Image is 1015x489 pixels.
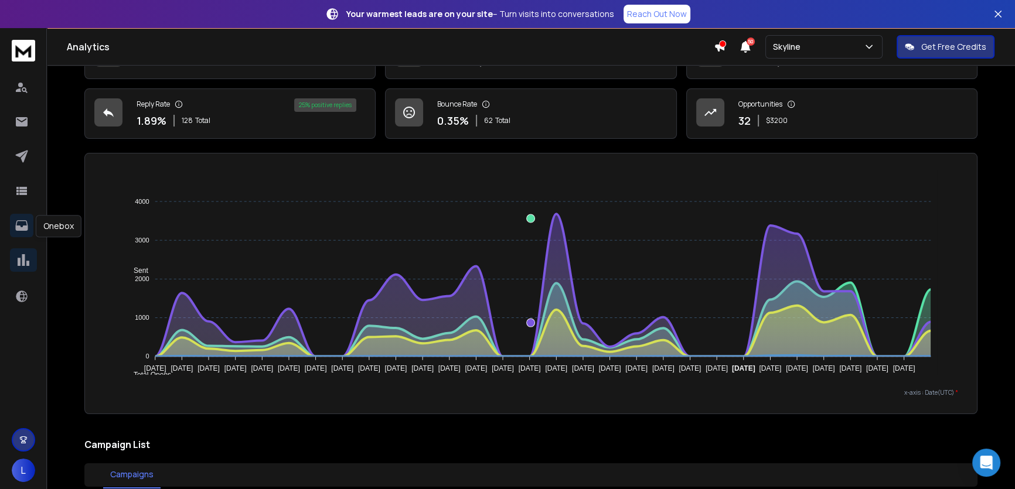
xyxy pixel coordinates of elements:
img: logo [12,40,35,61]
tspan: [DATE] [438,364,461,372]
tspan: [DATE] [171,364,193,372]
tspan: [DATE] [599,364,621,372]
a: Reach Out Now [624,5,690,23]
p: Get Free Credits [921,41,986,53]
p: x-axis : Date(UTC) [104,388,958,397]
span: 62 [484,116,493,125]
tspan: [DATE] [332,364,354,372]
button: Campaigns [103,461,161,488]
div: Open Intercom Messenger [972,449,1000,477]
tspan: [DATE] [572,364,594,372]
tspan: [DATE] [198,364,220,372]
tspan: [DATE] [866,364,888,372]
div: Onebox [36,215,81,237]
tspan: 2000 [135,275,149,282]
tspan: 4000 [135,198,149,205]
p: Reply Rate [137,100,170,109]
tspan: [DATE] [546,364,568,372]
p: Bounce Rate [437,100,477,109]
tspan: [DATE] [465,364,488,372]
h2: Campaign List [84,437,977,452]
tspan: [DATE] [358,364,380,372]
tspan: [DATE] [519,364,541,372]
tspan: 1000 [135,314,149,321]
div: 25 % positive replies [294,98,356,112]
p: Reach Out Now [627,8,687,20]
tspan: [DATE] [626,364,648,372]
p: Skyline [773,41,805,53]
p: 32 [738,112,751,129]
tspan: [DATE] [893,364,915,372]
tspan: [DATE] [706,364,728,372]
tspan: 0 [146,353,149,360]
tspan: [DATE] [840,364,862,372]
tspan: [DATE] [305,364,327,372]
p: Opportunities [738,100,782,109]
span: Sent [125,266,148,275]
span: Total [195,116,210,125]
a: Bounce Rate0.35%62Total [385,88,676,139]
p: $ 3200 [766,116,788,125]
tspan: [DATE] [652,364,675,372]
span: Total Opens [125,371,171,379]
tspan: [DATE] [732,364,755,372]
tspan: [DATE] [412,364,434,372]
button: Get Free Credits [897,35,994,59]
a: Opportunities32$3200 [686,88,977,139]
tspan: 3000 [135,237,149,244]
tspan: [DATE] [385,364,407,372]
button: L [12,459,35,482]
tspan: [DATE] [144,364,166,372]
span: 128 [182,116,193,125]
tspan: [DATE] [813,364,835,372]
tspan: [DATE] [251,364,274,372]
tspan: [DATE] [492,364,515,372]
tspan: [DATE] [786,364,808,372]
a: Reply Rate1.89%128Total25% positive replies [84,88,376,139]
tspan: [DATE] [278,364,300,372]
strong: Your warmest leads are on your site [346,8,493,19]
span: Total [495,116,510,125]
p: – Turn visits into conversations [346,8,614,20]
tspan: [DATE] [224,364,247,372]
h1: Analytics [67,40,714,54]
p: 0.35 % [437,112,469,129]
tspan: [DATE] [759,364,782,372]
tspan: [DATE] [679,364,701,372]
span: 50 [747,37,755,46]
p: 1.89 % [137,112,166,129]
